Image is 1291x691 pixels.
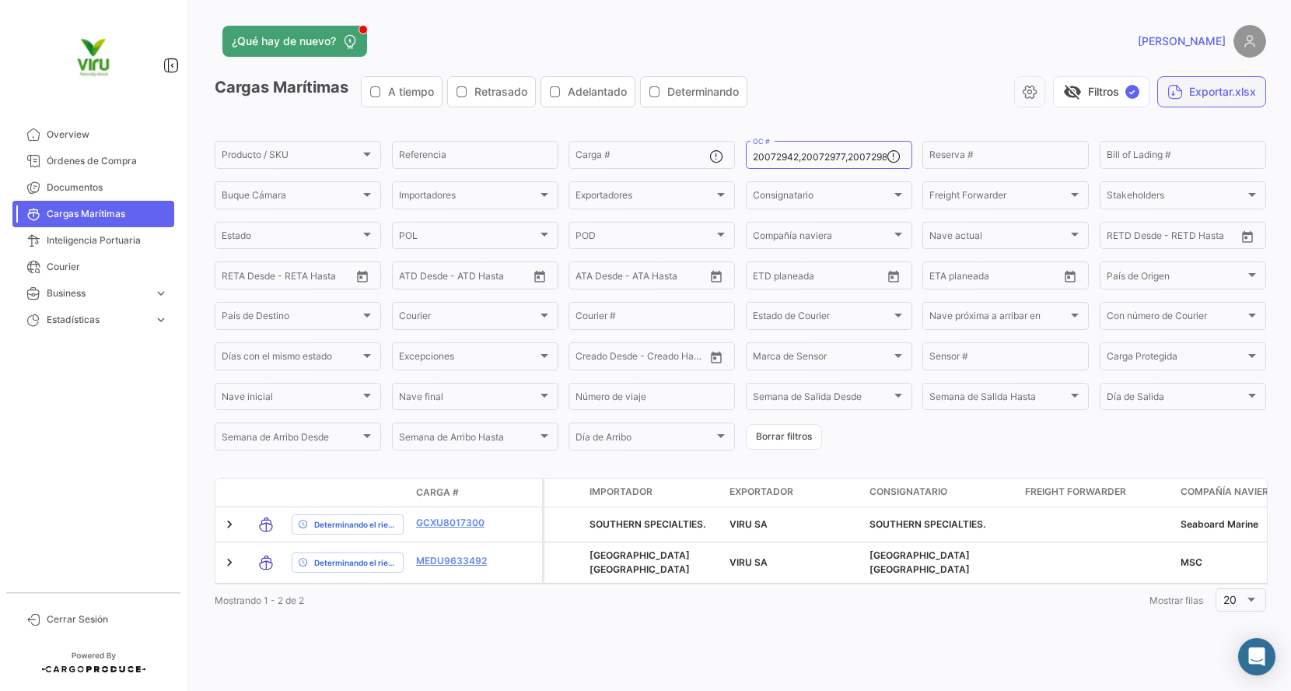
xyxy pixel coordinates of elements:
input: Creado Hasta [643,353,705,364]
span: Stakeholders [1107,192,1245,203]
span: Nave próxima a arribar en [929,313,1068,324]
span: Exportadores [576,192,714,203]
span: Importador [590,485,652,499]
span: Compañía naviera [1181,485,1275,499]
a: Órdenes de Compra [12,148,174,174]
input: Hasta [792,272,853,283]
span: Día de Salida [1107,394,1245,405]
h3: Cargas Marítimas [215,76,752,107]
span: Días con el mismo estado [222,353,360,364]
span: WESTFALIA ALEMANIA [590,549,690,575]
span: Estado de Courier [753,313,891,324]
span: Retrasado [474,84,527,100]
span: Mostrando 1 - 2 de 2 [215,595,304,606]
span: expand_more [154,313,168,327]
button: Open calendar [882,265,905,288]
button: Retrasado [448,77,535,107]
a: Expand/Collapse Row [222,517,237,532]
input: ATA Desde [576,272,623,283]
span: [PERSON_NAME] [1138,33,1226,49]
span: Exportador [729,485,793,499]
input: ATA Hasta [634,272,695,283]
span: Órdenes de Compra [47,154,168,168]
span: Inteligencia Portuaria [47,233,168,247]
div: Abrir Intercom Messenger [1238,638,1275,675]
span: Determinando [667,84,739,100]
span: Freight Forwarder [1025,485,1126,499]
input: ATD Hasta [459,272,520,283]
span: País de Destino [222,313,360,324]
input: Desde [753,272,781,283]
datatable-header-cell: Freight Forwarder [1019,479,1174,507]
span: Producto / SKU [222,152,360,163]
datatable-header-cell: Modo de Transporte [247,486,285,499]
datatable-header-cell: Carga # [410,479,503,506]
span: WESTFALIA ALEMANIA [869,549,970,575]
datatable-header-cell: Exportador [723,479,863,507]
span: Día de Arribo [576,434,714,445]
span: 20 [1224,593,1237,606]
button: visibility_offFiltros✓ [1053,76,1149,107]
span: VIRU SA [729,518,768,530]
datatable-header-cell: Consignatario [863,479,1019,507]
span: Mostrar filas [1149,595,1203,606]
span: Importadores [399,192,537,203]
span: Nave actual [929,233,1068,244]
button: A tiempo [362,77,442,107]
input: Hasta [261,272,322,283]
span: Semana de Arribo Hasta [399,434,537,445]
button: Open calendar [351,265,374,288]
a: Expand/Collapse Row [222,555,237,570]
button: ¿Qué hay de nuevo? [222,26,367,57]
span: Determinando el riesgo ... [314,518,397,531]
span: Cargas Marítimas [47,207,168,221]
span: Adelantado [568,84,627,100]
img: placeholder-user.png [1233,25,1266,58]
button: Adelantado [541,77,635,107]
a: Courier [12,254,174,280]
input: Hasta [1146,233,1207,244]
span: Consignatario [869,485,947,499]
span: Marca de Sensor [753,353,891,364]
span: POD [576,233,714,244]
span: ✓ [1125,85,1139,99]
span: Consignatario [753,192,891,203]
a: Documentos [12,174,174,201]
datatable-header-cell: Póliza [503,486,542,499]
span: Nave final [399,394,537,405]
button: Determinando [641,77,747,107]
button: Open calendar [705,345,728,369]
a: GCXU8017300 [416,516,497,530]
span: SOUTHERN SPECIALTIES. [590,518,705,530]
a: MEDU9633492 [416,554,497,568]
datatable-header-cell: Importador [583,479,723,507]
span: Compañía naviera [753,233,891,244]
a: Cargas Marítimas [12,201,174,227]
input: ATD Desde [399,272,448,283]
button: Open calendar [705,265,728,288]
span: Estadísticas [47,313,148,327]
datatable-header-cell: Estado de Envio [285,486,410,499]
datatable-header-cell: Carga Protegida [544,479,583,507]
span: VIRU SA [729,556,768,568]
span: Semana de Salida Desde [753,394,891,405]
span: Business [47,286,148,300]
a: Overview [12,121,174,148]
span: Semana de Salida Hasta [929,394,1068,405]
span: Nave inicial [222,394,360,405]
span: MSC [1181,556,1202,568]
span: Carga Protegida [1107,353,1245,364]
span: SOUTHERN SPECIALTIES. [869,518,985,530]
span: Buque Cámara [222,192,360,203]
span: Con número de Courier [1107,313,1245,324]
input: Desde [222,272,250,283]
button: Open calendar [1236,225,1259,248]
span: Courier [47,260,168,274]
span: Semana de Arribo Desde [222,434,360,445]
button: Open calendar [528,265,551,288]
span: POL [399,233,537,244]
span: expand_more [154,286,168,300]
span: Cerrar Sesión [47,612,168,626]
input: Creado Desde [576,353,632,364]
button: Borrar filtros [746,424,822,450]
